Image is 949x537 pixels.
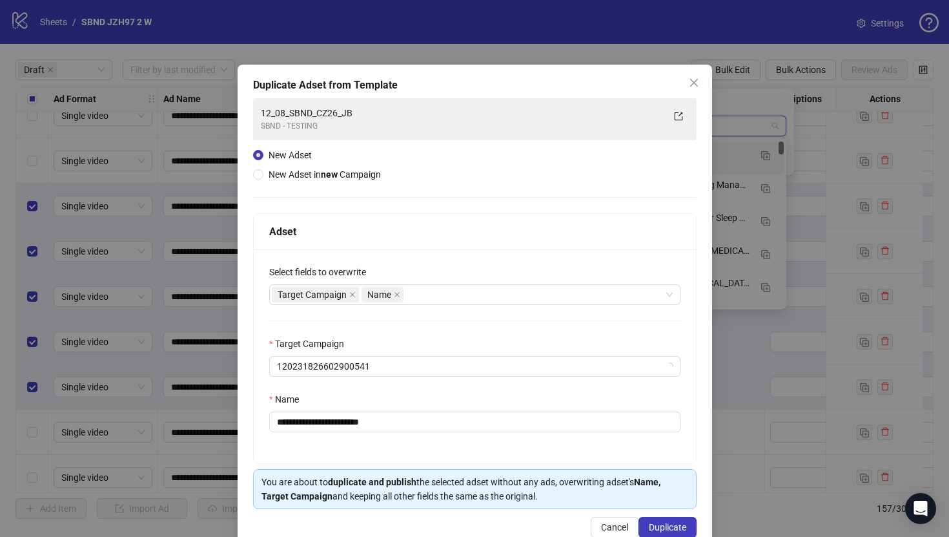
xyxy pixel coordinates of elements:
div: Adset [269,224,680,240]
div: Open Intercom Messenger [905,493,936,524]
div: Duplicate Adset from Template [253,78,697,93]
span: Target Campaign [272,287,359,302]
div: You are about to the selected adset without any ads, overwriting adset's and keeping all other fi... [261,475,688,503]
span: Duplicate [649,522,686,532]
span: close [689,78,699,88]
span: Cancel [601,522,628,532]
button: Close [684,72,704,93]
input: Name [269,412,680,432]
span: New Adset in Campaign [269,169,381,180]
span: close [394,291,400,298]
span: Target Campaign [278,288,347,302]
strong: new [321,169,338,180]
label: Select fields to overwrite [269,265,374,279]
span: Name [367,288,391,302]
strong: duplicate and publish [328,477,416,487]
strong: Name, Target Campaign [261,477,660,501]
span: Name [362,287,403,302]
span: New Adset [269,150,312,160]
label: Name [269,392,307,406]
label: Target Campaign [269,337,352,351]
span: 120231826602900541 [277,357,673,376]
div: SBND - TESTING [261,120,663,132]
span: close [349,291,356,298]
div: 12_08_SBND_CZ26_JB [261,106,663,120]
span: export [674,112,683,121]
